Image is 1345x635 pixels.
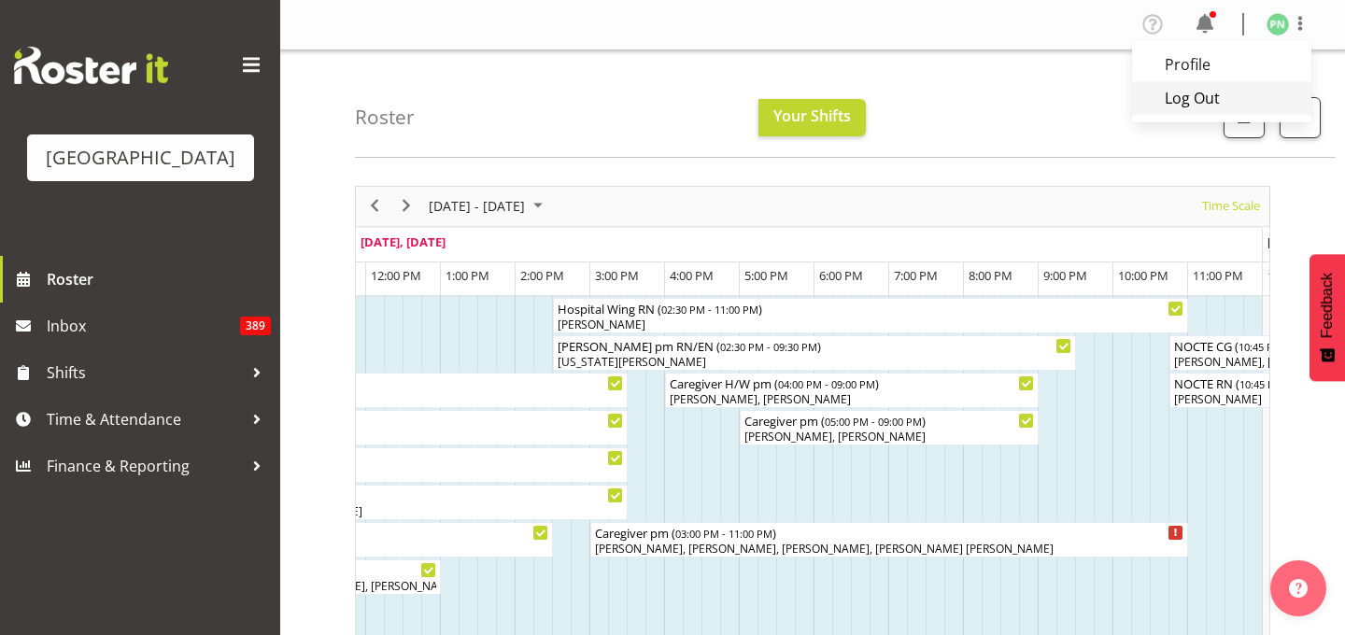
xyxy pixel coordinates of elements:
[553,298,1188,333] div: Hospital Wing RN Begin From Monday, October 6, 2025 at 2:30:00 PM GMT+13:00 Ends At Monday, Octob...
[47,265,271,293] span: Roster
[558,354,1071,371] div: [US_STATE][PERSON_NAME]
[670,391,1034,408] div: [PERSON_NAME], [PERSON_NAME]
[426,194,551,218] button: October 2025
[361,233,446,250] span: [DATE], [DATE]
[1193,267,1243,284] span: 11:00 PM
[1200,194,1262,218] span: Time Scale
[47,359,243,387] span: Shifts
[744,411,1034,430] div: Caregiver pm ( )
[825,414,922,429] span: 05:00 PM - 09:00 PM
[427,194,527,218] span: [DATE] - [DATE]
[819,267,863,284] span: 6:00 PM
[744,429,1034,445] div: [PERSON_NAME], [PERSON_NAME]
[1239,339,1336,354] span: 10:45 PM - 07:15 AM
[14,47,168,84] img: Rosterit website logo
[390,187,422,226] div: next period
[740,410,1039,445] div: Caregiver pm Begin From Monday, October 6, 2025 at 5:00:00 PM GMT+13:00 Ends At Monday, October 6...
[1118,267,1168,284] span: 10:00 PM
[422,187,554,226] div: October 06 - 12, 2025
[446,267,489,284] span: 1:00 PM
[553,335,1076,371] div: Ressie pm RN/EN Begin From Monday, October 6, 2025 at 2:30:00 PM GMT+13:00 Ends At Monday, Octobe...
[595,267,639,284] span: 3:00 PM
[520,267,564,284] span: 2:00 PM
[969,267,1012,284] span: 8:00 PM
[720,339,817,354] span: 02:30 PM - 09:30 PM
[558,336,1071,355] div: [PERSON_NAME] pm RN/EN ( )
[1043,267,1087,284] span: 9:00 PM
[1267,13,1289,35] img: penny-navidad674.jpg
[1319,273,1336,338] span: Feedback
[675,526,772,541] span: 03:00 PM - 11:00 PM
[894,267,938,284] span: 7:00 PM
[758,99,866,136] button: Your Shifts
[670,267,714,284] span: 4:00 PM
[371,267,421,284] span: 12:00 PM
[1199,194,1264,218] button: Time Scale
[359,187,390,226] div: previous period
[1239,376,1337,391] span: 10:45 PM - 07:15 AM
[558,299,1183,317] div: Hospital Wing RN ( )
[670,374,1034,392] div: Caregiver H/W pm ( )
[1132,48,1311,81] a: Profile
[595,523,1183,542] div: Caregiver pm ( )
[665,373,1039,408] div: Caregiver H/W pm Begin From Monday, October 6, 2025 at 4:00:00 PM GMT+13:00 Ends At Monday, Octob...
[590,522,1188,557] div: Caregiver pm Begin From Monday, October 6, 2025 at 3:00:00 PM GMT+13:00 Ends At Monday, October 6...
[661,302,758,317] span: 02:30 PM - 11:00 PM
[47,452,243,480] span: Finance & Reporting
[773,106,851,126] span: Your Shifts
[1267,267,1318,284] span: 12:00 AM
[558,317,1183,333] div: [PERSON_NAME]
[47,405,243,433] span: Time & Attendance
[595,541,1183,557] div: [PERSON_NAME], [PERSON_NAME], [PERSON_NAME], [PERSON_NAME] [PERSON_NAME]
[47,312,240,340] span: Inbox
[355,106,415,128] h4: Roster
[362,194,388,218] button: Previous
[1310,254,1345,381] button: Feedback - Show survey
[394,194,419,218] button: Next
[1289,579,1308,598] img: help-xxl-2.png
[46,144,235,172] div: [GEOGRAPHIC_DATA]
[240,317,271,335] span: 389
[744,267,788,284] span: 5:00 PM
[1132,81,1311,115] a: Log Out
[778,376,875,391] span: 04:00 PM - 09:00 PM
